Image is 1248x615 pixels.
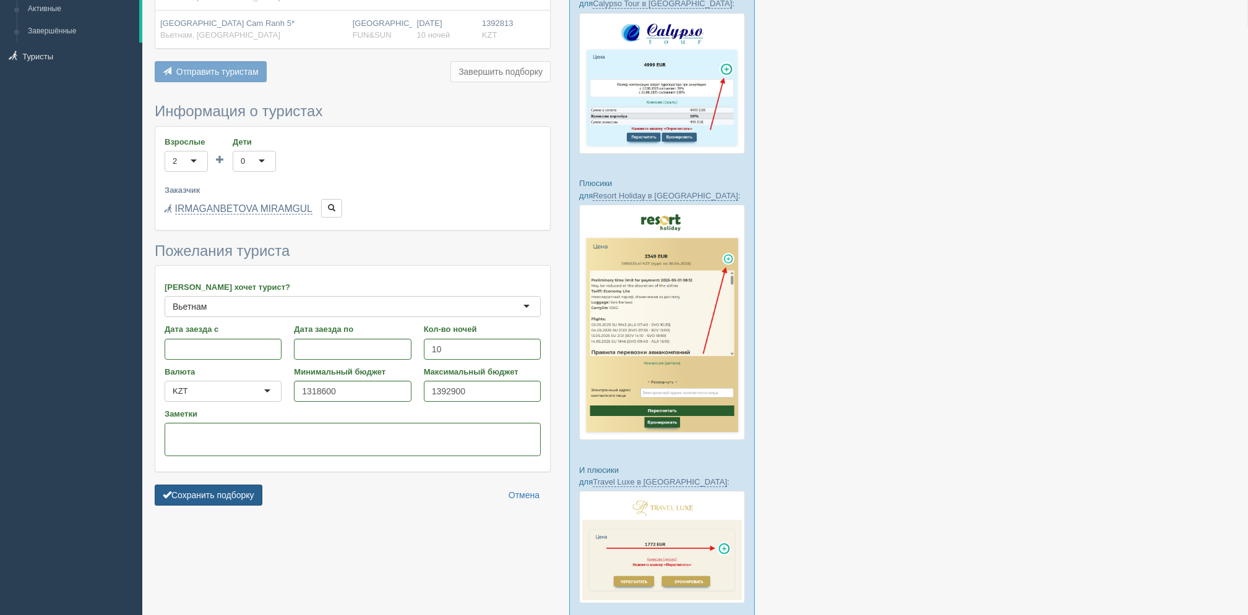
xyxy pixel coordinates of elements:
[482,19,514,28] span: 1392813
[353,30,392,40] span: FUN&SUN
[233,136,276,148] label: Дети
[160,30,280,40] span: Вьетнам, [GEOGRAPHIC_DATA]
[593,477,727,487] a: Travel Luxe в [GEOGRAPHIC_DATA]
[155,242,290,259] span: Пожелания туриста
[165,323,282,335] label: Дата заезда с
[165,184,541,196] label: Заказчик
[579,464,745,488] p: И плюсики для :
[424,323,541,335] label: Кол-во ночей
[155,103,551,119] h3: Информация о туристах
[417,30,450,40] span: 10 ночей
[417,18,472,41] div: [DATE]
[294,323,411,335] label: Дата заезда по
[173,155,177,168] div: 2
[501,485,548,506] a: Отмена
[424,339,541,360] input: 7-10 или 7,10,14
[593,191,738,201] a: Resort Holiday в [GEOGRAPHIC_DATA]
[165,281,541,293] label: [PERSON_NAME] хочет турист?
[579,205,745,441] img: resort-holiday-%D0%BF%D1%96%D0%B4%D0%B1%D1%96%D1%80%D0%BA%D0%B0-%D1%81%D1%80%D0%BC-%D0%B4%D0%BB%D...
[155,485,262,506] button: Сохранить подборку
[579,177,745,201] p: Плюсики для :
[353,18,407,41] div: [GEOGRAPHIC_DATA]
[165,136,208,148] label: Взрослые
[450,61,551,82] button: Завершить подборку
[173,385,188,397] div: KZT
[241,155,245,168] div: 0
[22,20,139,43] a: Завершённые
[424,366,541,378] label: Максимальный бюджет
[294,366,411,378] label: Минимальный бюджет
[155,61,267,82] button: Отправить туристам
[482,30,497,40] span: KZT
[160,19,295,28] span: [GEOGRAPHIC_DATA] Cam Ranh 5*
[173,300,207,313] div: Вьетнам
[165,366,282,378] label: Валюта
[579,491,745,603] img: travel-luxe-%D0%BF%D0%BE%D0%B4%D0%B1%D0%BE%D1%80%D0%BA%D0%B0-%D1%81%D1%80%D0%BC-%D0%B4%D0%BB%D1%8...
[176,67,259,77] span: Отправить туристам
[579,13,745,155] img: calypso-tour-proposal-crm-for-travel-agency.jpg
[175,203,312,214] a: IRMAGANBETOVA MIRAMGUL
[165,408,541,420] label: Заметки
